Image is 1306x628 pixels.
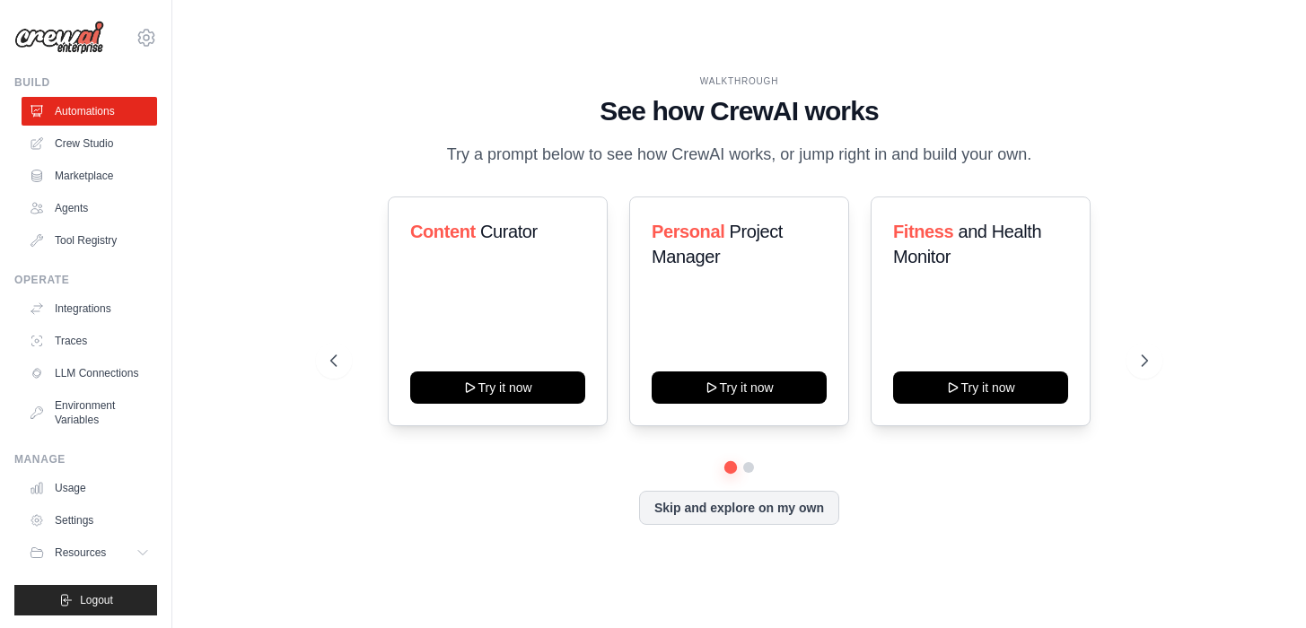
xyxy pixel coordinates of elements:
a: Environment Variables [22,391,157,434]
div: Manage [14,452,157,467]
span: Personal [652,222,724,241]
a: Integrations [22,294,157,323]
img: Logo [14,21,104,55]
a: Crew Studio [22,129,157,158]
button: Resources [22,538,157,567]
div: WALKTHROUGH [330,74,1148,88]
a: Settings [22,506,157,535]
span: Project Manager [652,222,783,266]
a: Tool Registry [22,226,157,255]
h1: See how CrewAI works [330,95,1148,127]
div: Build [14,75,157,90]
button: Try it now [893,371,1068,404]
a: Marketplace [22,161,157,190]
div: Operate [14,273,157,287]
span: Content [410,222,476,241]
a: Usage [22,474,157,502]
a: Traces [22,327,157,355]
button: Skip and explore on my own [639,491,839,525]
button: Try it now [652,371,827,404]
a: Agents [22,194,157,222]
span: and Health Monitor [893,222,1041,266]
a: Automations [22,97,157,126]
span: Fitness [893,222,953,241]
span: Logout [80,593,113,607]
button: Logout [14,585,157,615]
a: LLM Connections [22,359,157,388]
button: Try it now [410,371,585,404]
p: Try a prompt below to see how CrewAI works, or jump right in and build your own. [438,142,1041,168]
span: Resources [55,545,106,560]
span: Curator [480,222,538,241]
